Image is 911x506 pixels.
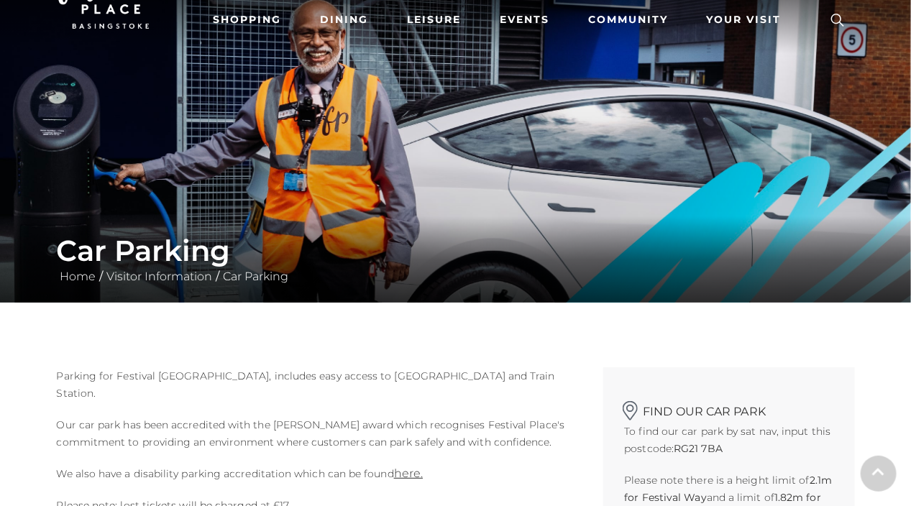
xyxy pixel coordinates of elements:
a: Leisure [401,6,467,33]
p: Our car park has been accredited with the [PERSON_NAME] award which recognises Festival Place's c... [57,416,582,451]
a: Your Visit [701,6,795,33]
a: Shopping [208,6,288,33]
a: Home [57,270,100,283]
h2: Find our car park [625,396,833,418]
p: We also have a disability parking accreditation which can be found [57,465,582,482]
a: Community [582,6,674,33]
span: Your Visit [707,12,782,27]
a: Events [494,6,555,33]
a: Dining [314,6,374,33]
span: Parking for Festival [GEOGRAPHIC_DATA], includes easy access to [GEOGRAPHIC_DATA] and Train Station. [57,369,555,400]
a: here. [394,466,423,480]
div: / / [46,234,866,285]
a: Visitor Information [104,270,216,283]
a: Car Parking [220,270,293,283]
p: To find our car park by sat nav, input this postcode: [625,423,833,457]
strong: RG21 7BA [674,442,723,455]
h1: Car Parking [57,234,855,268]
